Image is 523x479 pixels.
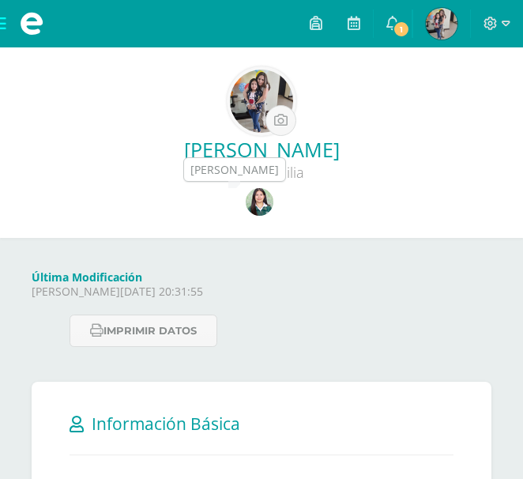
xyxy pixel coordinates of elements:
[13,163,487,182] div: Padre de Familia
[32,270,491,285] h4: Última Modificación
[70,315,217,347] button: Imprimir datos
[426,8,457,40] img: 12f982b0001c643735fd1c48b81cf986.png
[246,188,273,216] img: f87d47ccb651e410c20c13df00764b14.png
[32,285,491,299] p: [PERSON_NAME][DATE] 20:31:55
[92,413,240,435] span: Información Básica
[13,136,510,163] a: [PERSON_NAME]
[190,162,279,178] div: [PERSON_NAME]
[393,21,410,38] span: 1
[230,70,293,133] img: 11b1964f55c235d8f9c0742702d3c4ba.png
